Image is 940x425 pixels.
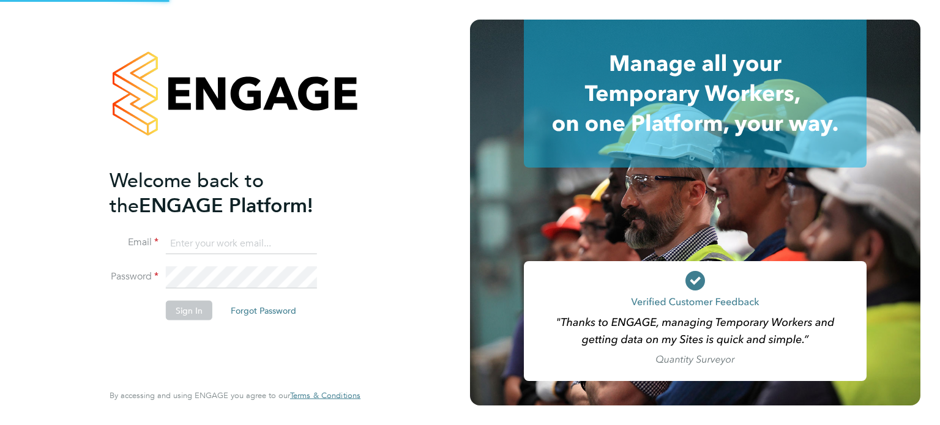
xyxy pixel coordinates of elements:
[110,270,159,283] label: Password
[290,391,360,401] a: Terms & Conditions
[110,390,360,401] span: By accessing and using ENGAGE you agree to our
[166,301,212,320] button: Sign In
[221,301,306,320] button: Forgot Password
[110,168,264,217] span: Welcome back to the
[290,390,360,401] span: Terms & Conditions
[110,168,348,218] h2: ENGAGE Platform!
[110,236,159,249] label: Email
[166,232,317,254] input: Enter your work email...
